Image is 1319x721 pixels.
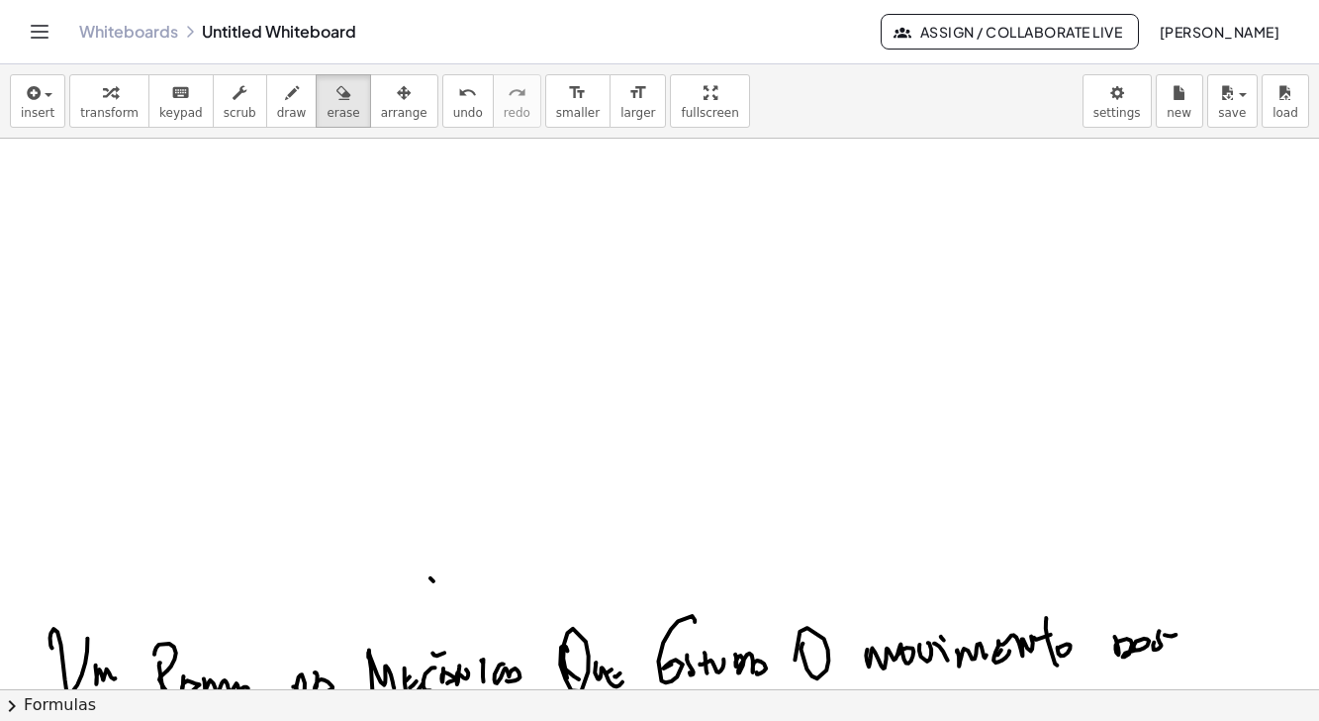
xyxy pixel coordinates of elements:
[10,74,65,128] button: insert
[453,106,483,120] span: undo
[24,16,55,48] button: Toggle navigation
[493,74,541,128] button: redoredo
[1272,106,1298,120] span: load
[148,74,214,128] button: keyboardkeypad
[670,74,749,128] button: fullscreen
[224,106,256,120] span: scrub
[442,74,494,128] button: undoundo
[504,106,530,120] span: redo
[897,23,1122,41] span: Assign / Collaborate Live
[277,106,307,120] span: draw
[1262,74,1309,128] button: load
[1083,74,1152,128] button: settings
[266,74,318,128] button: draw
[1156,74,1203,128] button: new
[1093,106,1141,120] span: settings
[610,74,666,128] button: format_sizelarger
[1167,106,1191,120] span: new
[1207,74,1258,128] button: save
[628,81,647,105] i: format_size
[21,106,54,120] span: insert
[381,106,427,120] span: arrange
[1218,106,1246,120] span: save
[159,106,203,120] span: keypad
[370,74,438,128] button: arrange
[568,81,587,105] i: format_size
[171,81,190,105] i: keyboard
[508,81,526,105] i: redo
[213,74,267,128] button: scrub
[1143,14,1295,50] button: [PERSON_NAME]
[681,106,738,120] span: fullscreen
[327,106,359,120] span: erase
[1159,23,1279,41] span: [PERSON_NAME]
[316,74,370,128] button: erase
[79,22,178,42] a: Whiteboards
[69,74,149,128] button: transform
[458,81,477,105] i: undo
[545,74,611,128] button: format_sizesmaller
[80,106,139,120] span: transform
[556,106,600,120] span: smaller
[881,14,1139,50] button: Assign / Collaborate Live
[620,106,655,120] span: larger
